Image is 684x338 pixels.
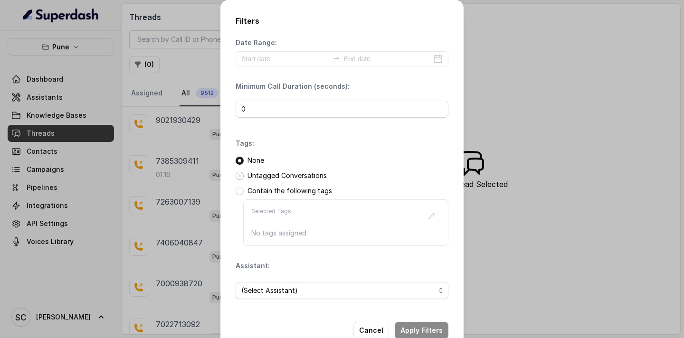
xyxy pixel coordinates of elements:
span: to [332,54,340,62]
p: None [247,156,264,165]
p: Assistant: [236,261,270,271]
span: (Select Assistant) [241,285,435,296]
p: Untagged Conversations [247,171,327,180]
p: Minimum Call Duration (seconds): [236,82,350,91]
h2: Filters [236,15,448,27]
p: No tags assigned [251,228,440,238]
input: End date [344,54,431,64]
button: (Select Assistant) [236,282,448,299]
p: Contain the following tags [247,186,332,196]
span: swap-right [332,54,340,62]
p: Tags: [236,139,254,148]
input: Start date [241,54,329,64]
p: Selected Tags [251,207,291,225]
p: Date Range: [236,38,277,47]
